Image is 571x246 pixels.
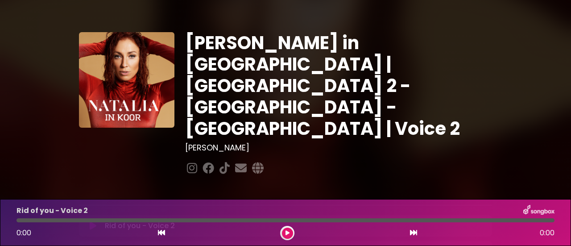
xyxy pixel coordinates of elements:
h3: [PERSON_NAME] [185,143,492,153]
span: 0:00 [17,228,31,238]
img: YTVS25JmS9CLUqXqkEhs [79,32,174,128]
img: songbox-logo-white.png [523,205,554,217]
h1: [PERSON_NAME] in [GEOGRAPHIC_DATA] | [GEOGRAPHIC_DATA] 2 - [GEOGRAPHIC_DATA] - [GEOGRAPHIC_DATA] ... [185,32,492,139]
span: 0:00 [540,228,554,238]
p: Rid of you - Voice 2 [17,205,88,216]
